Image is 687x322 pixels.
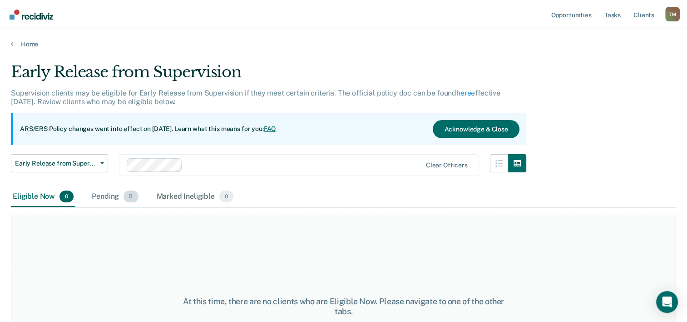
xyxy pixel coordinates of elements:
[15,160,97,167] span: Early Release from Supervision
[11,40,676,48] a: Home
[665,7,680,21] button: Profile dropdown button
[426,161,468,169] div: Clear officers
[11,187,75,207] div: Eligible Now0
[665,7,680,21] div: T M
[456,89,471,97] a: here
[90,187,140,207] div: Pending5
[178,297,510,316] div: At this time, there are no clients who are Eligible Now. Please navigate to one of the other tabs.
[433,120,519,138] button: Acknowledge & Close
[11,89,500,106] p: Supervision clients may be eligible for Early Release from Supervision if they meet certain crite...
[11,63,526,89] div: Early Release from Supervision
[20,125,276,134] p: ARS/ERS Policy changes went into effect on [DATE]. Learn what this means for you:
[219,191,233,202] span: 0
[10,10,53,20] img: Recidiviz
[124,191,138,202] span: 5
[656,291,678,313] div: Open Intercom Messenger
[59,191,74,202] span: 0
[11,154,108,172] button: Early Release from Supervision
[155,187,236,207] div: Marked Ineligible0
[264,125,277,132] a: FAQ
